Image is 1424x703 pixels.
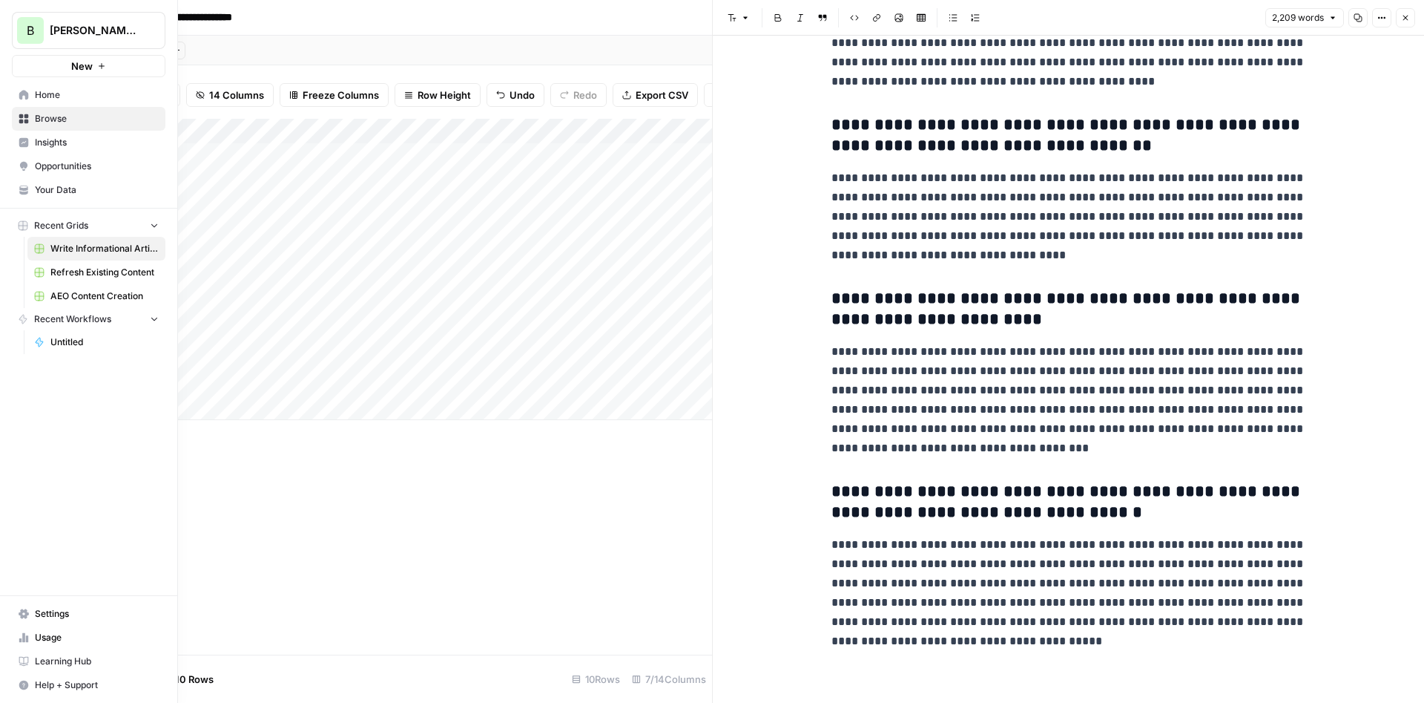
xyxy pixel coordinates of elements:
span: AEO Content Creation [50,290,159,303]
span: Add 10 Rows [154,672,214,687]
span: 2,209 words [1272,11,1324,24]
a: Home [12,83,165,107]
a: Opportunities [12,154,165,178]
a: Your Data [12,178,165,202]
span: Recent Workflows [34,313,111,326]
button: Recent Grids [12,215,165,237]
button: Help + Support [12,673,165,697]
button: Freeze Columns [280,83,389,107]
span: Home [35,88,159,102]
span: New [71,59,93,73]
button: Row Height [395,83,481,107]
a: Insights [12,131,165,154]
span: Settings [35,607,159,621]
span: Recent Grids [34,219,88,232]
a: Refresh Existing Content [27,261,165,284]
a: Write Informational Article (1) [27,237,165,261]
span: Usage [35,631,159,644]
span: Help + Support [35,679,159,692]
span: Your Data [35,183,159,197]
a: Settings [12,602,165,626]
span: Untitled [50,336,159,349]
button: Export CSV [613,83,698,107]
span: Undo [510,88,535,102]
span: [PERSON_NAME] Financials [50,23,139,38]
span: Redo [573,88,597,102]
span: Learning Hub [35,655,159,668]
button: Workspace: Bennett Financials [12,12,165,49]
a: Untitled [27,330,165,354]
span: Refresh Existing Content [50,266,159,279]
button: New [12,55,165,77]
a: Browse [12,107,165,131]
button: 14 Columns [186,83,274,107]
button: Recent Workflows [12,308,165,330]
span: Insights [35,136,159,149]
span: 14 Columns [209,88,264,102]
a: Usage [12,626,165,650]
span: Export CSV [636,88,688,102]
a: Learning Hub [12,650,165,673]
span: Browse [35,112,159,125]
div: 7/14 Columns [626,667,712,691]
button: Undo [487,83,544,107]
span: Opportunities [35,160,159,173]
button: 2,209 words [1265,8,1344,27]
a: AEO Content Creation [27,284,165,308]
span: Freeze Columns [303,88,379,102]
span: Row Height [418,88,471,102]
div: 10 Rows [566,667,626,691]
span: Write Informational Article (1) [50,242,159,255]
span: B [27,22,34,39]
button: Redo [550,83,607,107]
